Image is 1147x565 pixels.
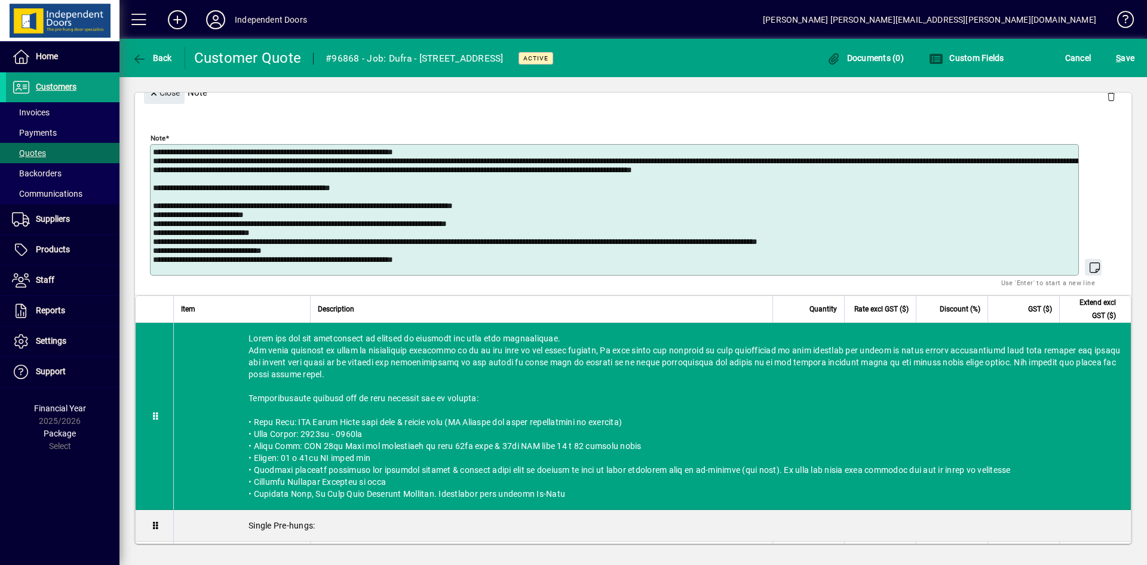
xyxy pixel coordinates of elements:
[129,47,175,69] button: Back
[1001,276,1095,289] mat-hint: Use 'Enter' to start a new line
[197,9,235,30] button: Profile
[141,87,188,97] app-page-header-button: Close
[144,83,185,104] button: Close
[34,404,86,413] span: Financial Year
[1067,296,1116,322] span: Extend excl GST ($)
[12,128,57,138] span: Payments
[1116,53,1121,63] span: S
[1062,47,1094,69] button: Cancel
[36,367,66,376] span: Support
[6,102,119,123] a: Invoices
[151,133,165,142] mat-label: Note
[6,143,119,163] a: Quotes
[12,189,82,198] span: Communications
[763,10,1096,29] div: [PERSON_NAME] [PERSON_NAME][EMAIL_ADDRESS][PERSON_NAME][DOMAIN_NAME]
[1097,91,1125,102] app-page-header-button: Delete
[36,51,58,61] span: Home
[318,303,354,316] span: Description
[929,53,1004,63] span: Custom Fields
[6,265,119,295] a: Staff
[36,336,66,346] span: Settings
[6,204,119,234] a: Suppliers
[1028,303,1052,316] span: GST ($)
[119,47,185,69] app-page-header-button: Back
[12,148,46,158] span: Quotes
[6,163,119,184] a: Backorders
[12,169,62,178] span: Backorders
[1113,47,1137,69] button: Save
[1116,48,1134,68] span: ave
[6,42,119,72] a: Home
[823,47,907,69] button: Documents (0)
[1065,48,1091,68] span: Cancel
[1097,83,1125,111] button: Delete
[36,245,70,254] span: Products
[194,48,302,68] div: Customer Quote
[6,296,119,326] a: Reports
[12,108,50,117] span: Invoices
[149,83,180,103] span: Close
[44,429,76,438] span: Package
[6,123,119,143] a: Payments
[235,10,307,29] div: Independent Doors
[36,306,65,315] span: Reports
[6,184,119,204] a: Communications
[1108,2,1132,41] a: Knowledge Base
[158,9,197,30] button: Add
[174,323,1131,509] div: Lorem ips dol sit ametconsect ad elitsed do eiusmodt inc utla etdo magnaaliquae. Adm venia quisno...
[523,54,548,62] span: Active
[6,235,119,265] a: Products
[326,49,504,68] div: #96868 - Job: Dufra - [STREET_ADDRESS]
[6,326,119,356] a: Settings
[926,47,1007,69] button: Custom Fields
[36,275,54,285] span: Staff
[809,303,837,316] span: Quantity
[826,53,904,63] span: Documents (0)
[174,510,1131,541] div: Single Pre-hungs:
[6,357,119,387] a: Support
[132,53,172,63] span: Back
[36,214,70,224] span: Suppliers
[854,303,909,316] span: Rate excl GST ($)
[181,303,195,316] span: Item
[940,303,980,316] span: Discount (%)
[36,82,76,91] span: Customers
